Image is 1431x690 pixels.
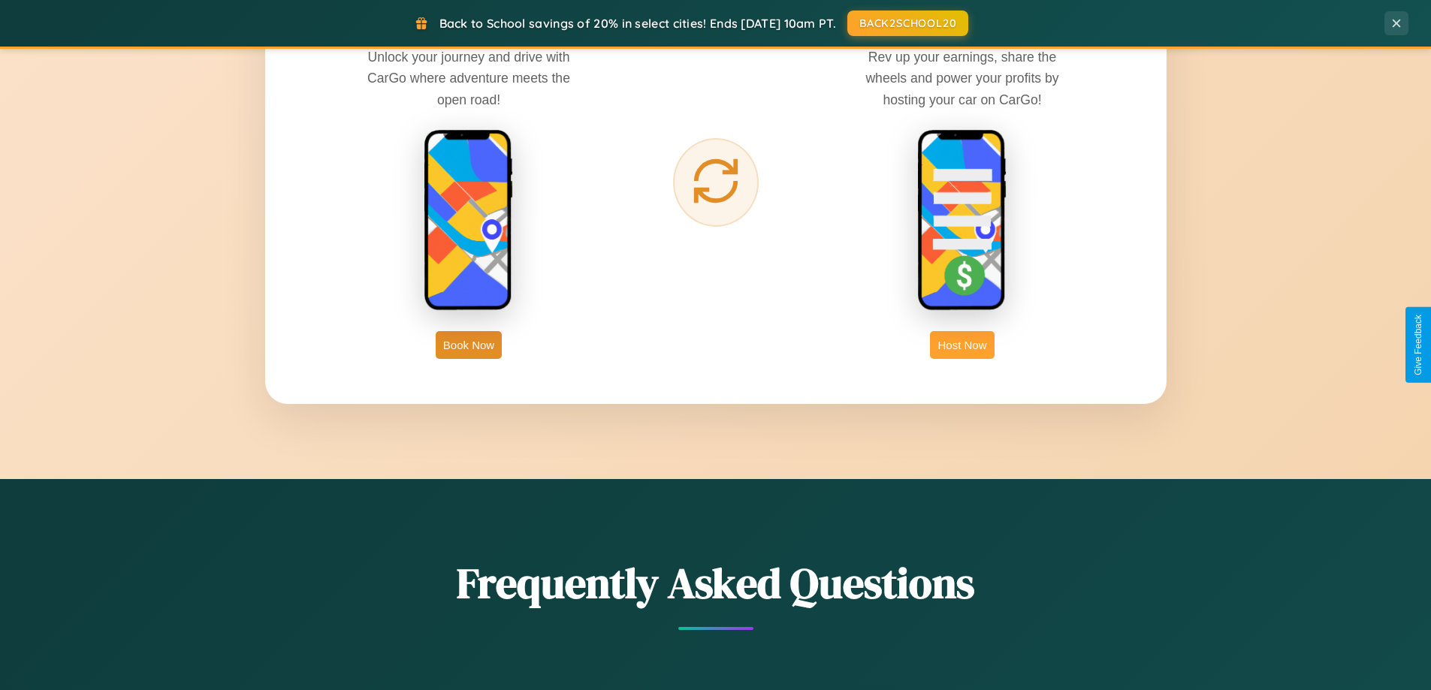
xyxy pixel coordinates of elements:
button: Book Now [436,331,502,359]
button: BACK2SCHOOL20 [847,11,968,36]
p: Rev up your earnings, share the wheels and power your profits by hosting your car on CarGo! [850,47,1075,110]
p: Unlock your journey and drive with CarGo where adventure meets the open road! [356,47,581,110]
h2: Frequently Asked Questions [265,554,1167,612]
img: host phone [917,129,1007,312]
button: Host Now [930,331,994,359]
img: rent phone [424,129,514,312]
div: Give Feedback [1413,315,1423,375]
span: Back to School savings of 20% in select cities! Ends [DATE] 10am PT. [439,16,836,31]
